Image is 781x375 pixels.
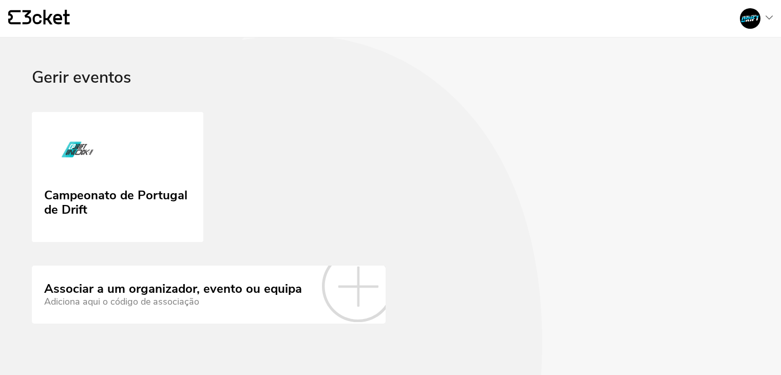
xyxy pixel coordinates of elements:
[32,68,749,112] div: Gerir eventos
[44,282,302,296] div: Associar a um organizador, evento ou equipa
[44,184,191,217] div: Campeonato de Portugal de Drift
[8,10,70,27] a: {' '}
[32,112,203,242] a: Campeonato de Portugal de Drift Campeonato de Portugal de Drift
[32,266,386,323] a: Associar a um organizador, evento ou equipa Adiciona aqui o código de associação
[8,10,21,25] g: {' '}
[44,128,111,175] img: Campeonato de Portugal de Drift
[44,296,302,307] div: Adiciona aqui o código de associação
